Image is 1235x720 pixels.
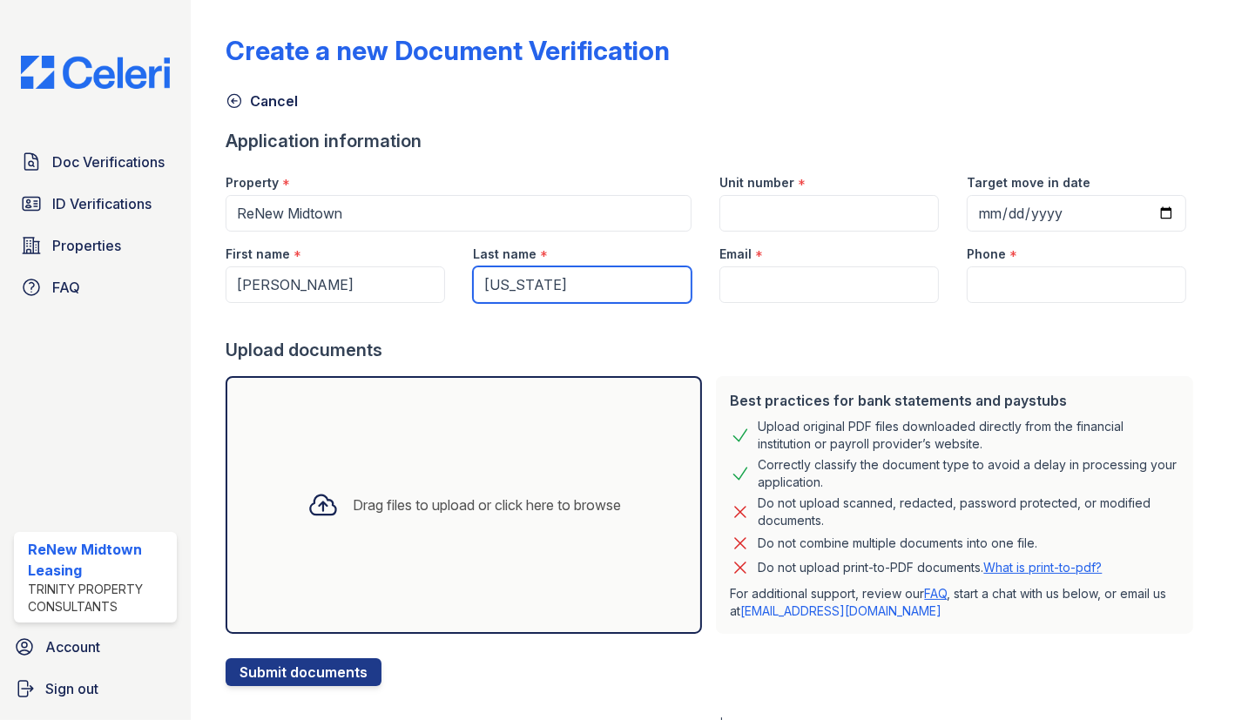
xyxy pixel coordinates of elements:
[758,495,1179,529] div: Do not upload scanned, redacted, password protected, or modified documents.
[758,559,1102,576] p: Do not upload print-to-PDF documents.
[967,246,1006,263] label: Phone
[967,174,1090,192] label: Target move in date
[226,129,1200,153] div: Application information
[14,186,177,221] a: ID Verifications
[14,145,177,179] a: Doc Verifications
[7,671,184,706] a: Sign out
[226,35,670,66] div: Create a new Document Verification
[226,246,290,263] label: First name
[52,151,165,172] span: Doc Verifications
[730,390,1179,411] div: Best practices for bank statements and paystubs
[473,246,537,263] label: Last name
[14,270,177,305] a: FAQ
[730,585,1179,620] p: For additional support, review our , start a chat with us below, or email us at
[758,418,1179,453] div: Upload original PDF files downloaded directly from the financial institution or payroll provider’...
[45,678,98,699] span: Sign out
[7,56,184,89] img: CE_Logo_Blue-a8612792a0a2168367f1c8372b55b34899dd931a85d93a1a3d3e32e68fde9ad4.png
[719,174,794,192] label: Unit number
[28,581,170,616] div: Trinity Property Consultants
[740,603,941,618] a: [EMAIL_ADDRESS][DOMAIN_NAME]
[45,636,100,657] span: Account
[226,174,279,192] label: Property
[226,91,298,111] a: Cancel
[719,246,752,263] label: Email
[14,228,177,263] a: Properties
[52,193,152,214] span: ID Verifications
[758,533,1037,554] div: Do not combine multiple documents into one file.
[924,586,947,601] a: FAQ
[983,560,1102,575] a: What is print-to-pdf?
[226,658,381,686] button: Submit documents
[7,629,184,664] a: Account
[353,495,621,515] div: Drag files to upload or click here to browse
[226,338,1200,362] div: Upload documents
[52,235,121,256] span: Properties
[28,539,170,581] div: ReNew Midtown Leasing
[52,277,80,298] span: FAQ
[758,456,1179,491] div: Correctly classify the document type to avoid a delay in processing your application.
